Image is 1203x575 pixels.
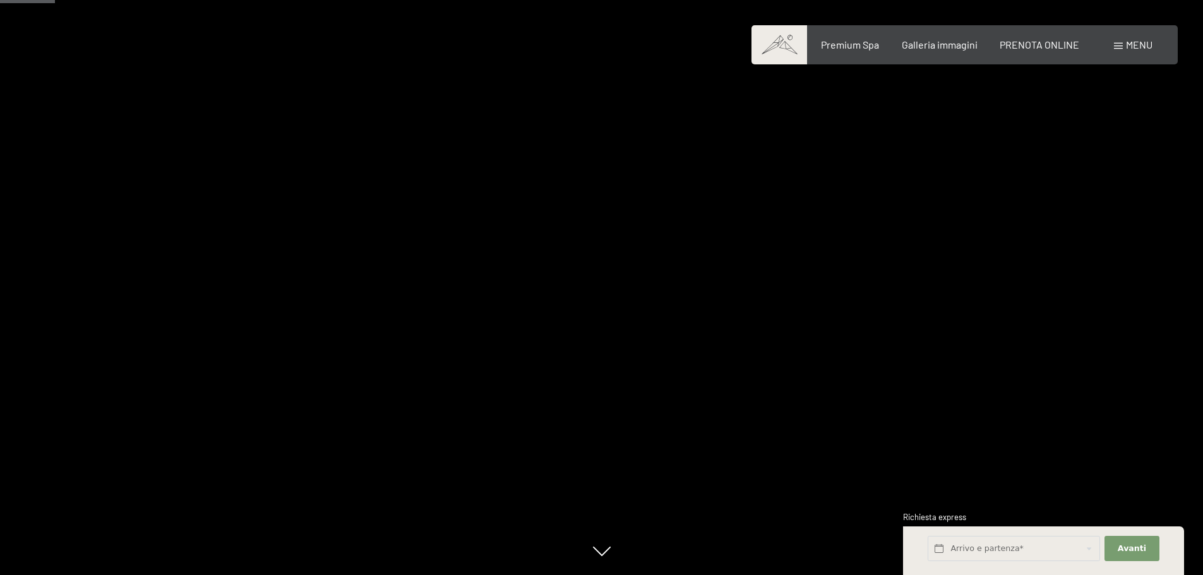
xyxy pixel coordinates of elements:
[821,39,879,50] a: Premium Spa
[902,39,978,50] a: Galleria immagini
[1000,39,1079,50] a: PRENOTA ONLINE
[903,512,966,522] span: Richiesta express
[1126,39,1152,50] span: Menu
[1104,536,1159,562] button: Avanti
[1118,543,1146,554] span: Avanti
